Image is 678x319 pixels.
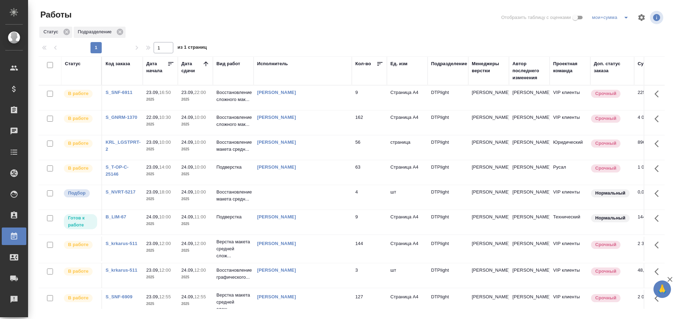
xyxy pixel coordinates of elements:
[68,241,88,248] p: В работе
[595,140,616,147] p: Срочный
[181,196,209,203] p: 2025
[634,160,669,185] td: 1 008,00 ₽
[550,160,590,185] td: Русал
[650,110,667,127] button: Здесь прячутся важные кнопки
[146,300,174,307] p: 2025
[634,185,669,210] td: 0,00 ₽
[146,115,159,120] p: 22.09,
[352,86,387,110] td: 9
[74,27,126,38] div: Подразделение
[512,60,546,81] div: Автор последнего изменения
[509,210,550,235] td: [PERSON_NAME]
[181,214,194,219] p: 24.09,
[550,135,590,160] td: Юридический
[194,267,206,273] p: 12:00
[472,60,505,74] div: Менеджеры верстки
[472,213,505,220] p: [PERSON_NAME]
[352,110,387,135] td: 162
[146,241,159,246] p: 23.09,
[216,213,250,220] p: Подверстка
[181,241,194,246] p: 24.09,
[428,210,468,235] td: DTPlight
[428,135,468,160] td: DTPlight
[106,294,133,299] a: S_SNF-6909
[216,189,250,203] p: Восстановление макета средн...
[553,60,587,74] div: Проектная команда
[181,146,209,153] p: 2025
[595,294,616,301] p: Срочный
[428,290,468,314] td: DTPlight
[65,60,81,67] div: Статус
[181,300,209,307] p: 2025
[634,210,669,235] td: 144,00 ₽
[106,241,137,246] a: S_krkarus-511
[181,189,194,195] p: 24.09,
[509,237,550,261] td: [PERSON_NAME]
[472,240,505,247] p: [PERSON_NAME]
[653,280,671,298] button: 🙏
[68,294,88,301] p: В работе
[595,241,616,248] p: Срочный
[472,267,505,274] p: [PERSON_NAME]
[146,196,174,203] p: 2025
[634,237,669,261] td: 2 304,00 ₽
[181,115,194,120] p: 24.09,
[257,164,296,170] a: [PERSON_NAME]
[509,135,550,160] td: [PERSON_NAME]
[181,96,209,103] p: 2025
[650,210,667,227] button: Здесь прячутся важные кнопки
[590,12,633,23] div: split button
[390,60,408,67] div: Ед. изм
[257,90,296,95] a: [PERSON_NAME]
[159,140,171,145] p: 10:00
[352,210,387,235] td: 9
[472,139,505,146] p: [PERSON_NAME]
[146,171,174,178] p: 2025
[159,214,171,219] p: 10:00
[387,237,428,261] td: Страница А4
[550,237,590,261] td: VIP клиенты
[352,135,387,160] td: 56
[146,146,174,153] p: 2025
[634,135,669,160] td: 896,00 ₽
[194,90,206,95] p: 22:00
[656,282,668,297] span: 🙏
[594,60,631,74] div: Доп. статус заказа
[146,90,159,95] p: 23.09,
[216,114,250,128] p: Восстановление сложного мак...
[181,171,209,178] p: 2025
[595,90,616,97] p: Срочный
[431,60,467,67] div: Подразделение
[181,90,194,95] p: 23.09,
[146,214,159,219] p: 24.09,
[634,290,669,314] td: 2 032,00 ₽
[146,274,174,281] p: 2025
[509,86,550,110] td: [PERSON_NAME]
[181,220,209,228] p: 2025
[106,164,129,177] a: S_T-OP-C-25146
[216,292,250,313] p: Верстка макета средней слож...
[63,293,98,303] div: Исполнитель выполняет работу
[216,267,250,281] p: Восстановление графического...
[106,214,126,219] a: B_LIM-67
[509,110,550,135] td: [PERSON_NAME]
[387,110,428,135] td: Страница А4
[146,267,159,273] p: 23.09,
[146,247,174,254] p: 2025
[595,115,616,122] p: Срочный
[387,185,428,210] td: шт
[428,160,468,185] td: DTPlight
[550,210,590,235] td: Технический
[146,96,174,103] p: 2025
[68,165,88,172] p: В работе
[177,43,207,53] span: из 1 страниц
[257,241,296,246] a: [PERSON_NAME]
[194,189,206,195] p: 10:00
[181,121,209,128] p: 2025
[472,293,505,300] p: [PERSON_NAME]
[509,290,550,314] td: [PERSON_NAME]
[181,164,194,170] p: 24.09,
[472,89,505,96] p: [PERSON_NAME]
[106,115,137,120] a: S_GNRM-1370
[68,190,86,197] p: Подбор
